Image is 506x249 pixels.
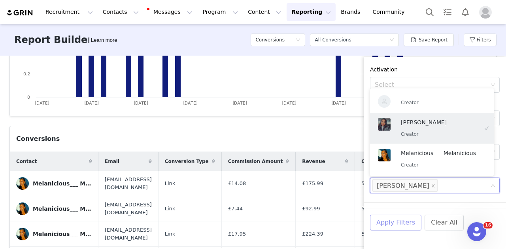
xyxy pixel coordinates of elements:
button: Search [421,3,438,21]
button: Program [198,3,243,21]
span: [EMAIL_ADDRESS][DOMAIN_NAME] [105,226,152,242]
text: [DATE] [183,100,198,106]
span: Link [165,205,176,213]
div: Conversions [16,134,60,144]
text: [DATE] [331,100,346,106]
text: 0.2 [23,71,30,77]
div: Melanicious___ Melanicious___ [33,231,92,237]
img: grin logo [6,9,34,17]
a: Melanicious___ Melanicious___ [16,202,92,215]
div: Tooltip anchor [89,36,119,44]
i: icon: down [296,37,300,43]
i: icon: down [389,37,394,43]
h3: Report Builder [14,33,92,47]
li: Kelyna Cassell [372,179,438,192]
span: Link [165,230,176,238]
text: [DATE] [232,100,247,106]
button: Recruitment [41,3,98,21]
img: placeholder-profile.jpg [479,6,492,19]
p: Creator [401,130,478,139]
img: 99d52989-176e-476e-b76c-efab54667eeb.jpg [378,149,391,161]
span: [EMAIL_ADDRESS][DOMAIN_NAME] [105,176,152,191]
span: £175.99 [302,180,323,187]
span: 50060797 [361,180,387,187]
span: 50065438 [361,205,387,213]
span: 16 [483,222,493,228]
h5: Conversions [255,34,285,46]
i: icon: check [484,126,489,131]
button: Reporting [287,3,336,21]
i: icon: check [484,99,489,104]
span: £224.39 [302,230,323,238]
span: [EMAIL_ADDRESS][DOMAIN_NAME] [105,201,152,216]
span: £92.99 [302,205,320,213]
text: 0 [27,94,30,100]
button: Save Report [404,34,454,46]
span: Contact [16,158,37,165]
p: Creator [401,161,484,169]
span: Order # [361,158,382,165]
button: Clear All [425,215,464,230]
button: Notifications [457,3,474,21]
span: Email [105,158,119,165]
i: icon: down [491,82,495,88]
div: Activation [370,66,500,74]
text: [DATE] [134,100,148,106]
a: Community [368,3,413,21]
button: Messages [144,3,197,21]
button: Profile [474,6,500,19]
div: All Conversions [315,34,351,46]
span: £14.08 [228,180,246,187]
p: [PERSON_NAME] [401,118,478,127]
img: 99d52989-176e-476e-b76c-efab54667eeb.jpg [16,177,29,190]
text: [DATE] [35,100,49,106]
button: Contacts [98,3,143,21]
p: Melanicious___ Melanicious___ [401,149,484,157]
span: Commission Amount [228,158,283,165]
img: 2e3af14b-c266-4f85-9688-fa75807d1d03--s.jpg [378,95,391,108]
button: Content [243,3,286,21]
span: £17.95 [228,230,246,238]
i: icon: check [484,157,489,161]
button: Filters [464,34,497,46]
text: [DATE] [84,100,99,106]
a: Brands [336,3,367,21]
img: 99d52989-176e-476e-b76c-efab54667eeb.jpg [16,228,29,240]
a: Melanicious___ Melanicious___ [16,177,92,190]
img: 99d52989-176e-476e-b76c-efab54667eeb.jpg [16,202,29,215]
text: [DATE] [282,100,296,106]
span: Revenue [302,158,325,165]
img: 6eaa766e-436b-4673-a0f0-a0c15127fb83.jpg [378,118,391,131]
span: Conversion Type [165,158,209,165]
p: Creator [401,98,478,107]
div: Melanicious___ Melanicious___ [33,180,92,187]
a: Melanicious___ Melanicious___ [16,228,92,240]
i: icon: close [431,184,435,189]
span: £7.44 [228,205,243,213]
div: [PERSON_NAME] [377,180,429,192]
iframe: Intercom live chat [467,222,486,241]
div: Select [375,81,488,89]
div: Melanicious___ Melanicious___ [33,206,92,212]
button: Apply Filters [370,215,421,230]
a: Tasks [439,3,456,21]
span: Link [165,180,176,187]
span: 50069521 [361,230,387,238]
